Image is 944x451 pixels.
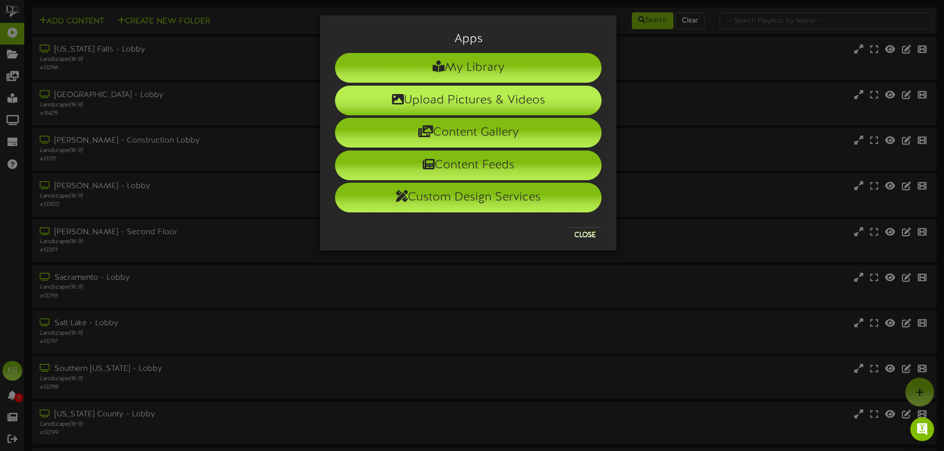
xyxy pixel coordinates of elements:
[335,86,602,115] li: Upload Pictures & Videos
[910,417,934,441] div: Open Intercom Messenger
[335,183,602,212] li: Custom Design Services
[335,53,602,83] li: My Library
[335,150,602,180] li: Content Feeds
[568,227,602,243] button: Close
[335,33,602,46] h3: Apps
[335,118,602,148] li: Content Gallery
